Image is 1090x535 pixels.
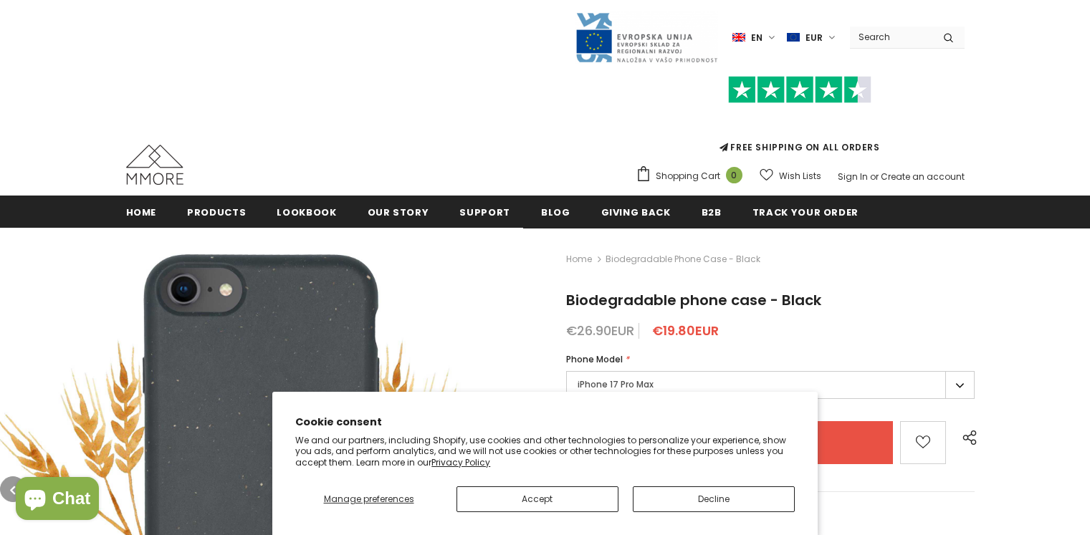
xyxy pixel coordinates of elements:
[702,206,722,219] span: B2B
[187,206,246,219] span: Products
[752,196,859,228] a: Track your order
[126,196,157,228] a: Home
[566,251,592,268] a: Home
[541,206,570,219] span: Blog
[779,169,821,183] span: Wish Lists
[601,196,671,228] a: Giving back
[601,206,671,219] span: Giving back
[850,26,932,47] input: Search Site
[459,196,510,228] a: support
[368,206,429,219] span: Our Story
[456,486,618,512] button: Accept
[575,31,718,43] a: Javni Razpis
[606,251,760,268] span: Biodegradable phone case - Black
[324,493,414,505] span: Manage preferences
[295,415,795,430] h2: Cookie consent
[732,32,745,44] img: i-lang-1.png
[760,163,821,188] a: Wish Lists
[187,196,246,228] a: Products
[805,31,823,45] span: EUR
[295,435,795,468] p: We and our partners, including Shopify, use cookies and other technologies to personalize your ex...
[838,170,868,183] a: Sign In
[368,196,429,228] a: Our Story
[11,477,103,524] inbox-online-store-chat: Shopify online store chat
[459,206,510,219] span: support
[431,456,490,468] a: Privacy Policy
[726,167,742,183] span: 0
[751,31,762,45] span: en
[752,206,859,219] span: Track your order
[870,170,879,183] span: or
[541,196,570,228] a: Blog
[575,11,718,64] img: Javni Razpis
[566,322,634,339] span: €26.90EUR
[702,196,722,228] a: B2B
[126,206,157,219] span: Home
[636,103,965,140] iframe: Customer reviews powered by Trustpilot
[652,322,719,339] span: €19.80EUR
[636,82,965,153] span: FREE SHIPPING ON ALL ORDERS
[277,206,336,219] span: Lookbook
[126,145,183,185] img: MMORE Cases
[633,486,795,512] button: Decline
[566,353,623,365] span: Phone Model
[728,76,871,104] img: Trust Pilot Stars
[636,165,750,187] a: Shopping Cart 0
[277,196,336,228] a: Lookbook
[656,169,720,183] span: Shopping Cart
[295,486,442,512] button: Manage preferences
[566,290,821,310] span: Biodegradable phone case - Black
[566,371,975,399] label: iPhone 17 Pro Max
[881,170,965,183] a: Create an account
